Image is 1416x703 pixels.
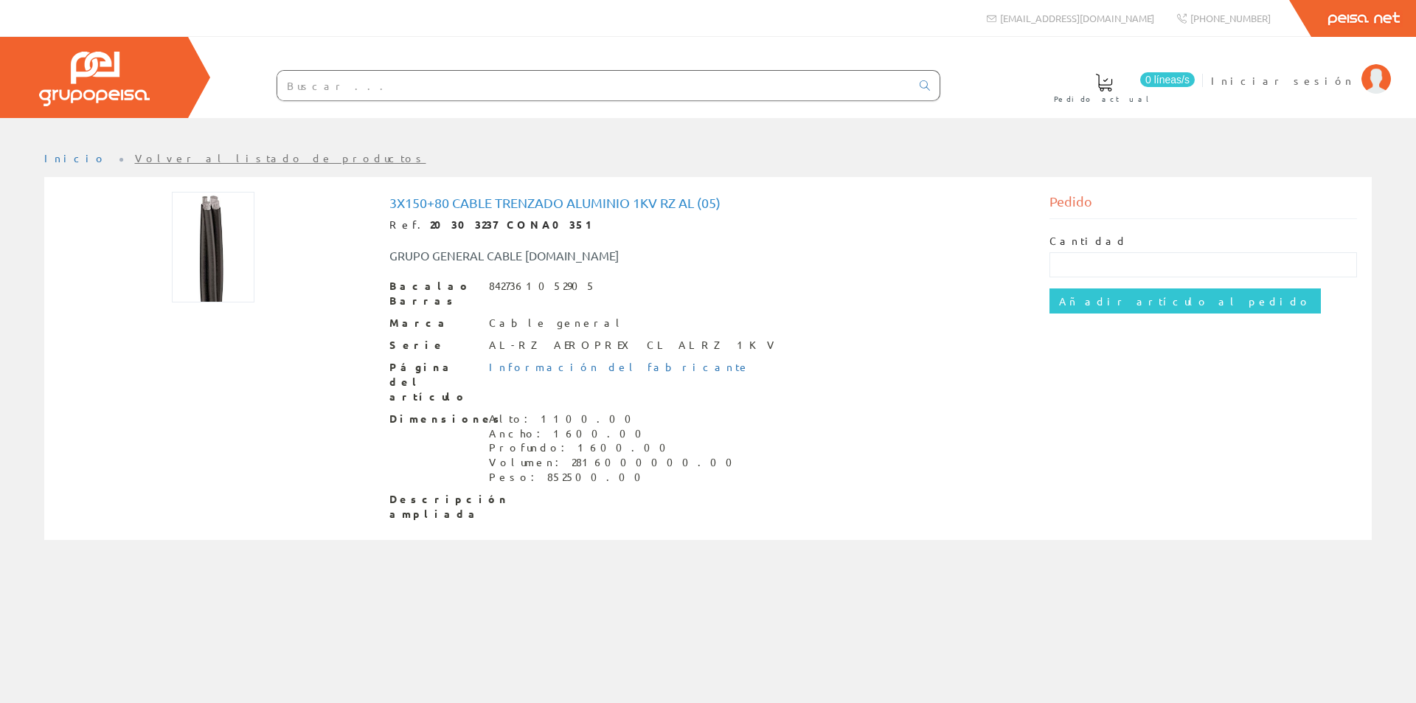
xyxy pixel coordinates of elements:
a: Inicio [44,151,107,165]
font: 0 líneas/s [1145,74,1190,86]
a: Volver al listado de productos [135,151,426,165]
font: Iniciar sesión [1211,74,1354,87]
font: GRUPO GENERAL CABLE [DOMAIN_NAME] [389,248,619,263]
font: Profundo: 1600.00 [489,440,675,454]
font: 20303237 CONA0351 [430,218,599,231]
font: Peso: 852500.00 [489,470,650,483]
font: Alto: 1100.00 [489,412,640,425]
input: Añadir artículo al pedido [1049,288,1321,314]
font: 3x150+80 Cable Trenzado Aluminio 1kv Rz Al (05) [389,195,721,210]
font: Ancho: 1600.00 [489,426,650,440]
font: Marca [389,316,451,329]
font: Volumen: 2816000000.00 [489,455,741,468]
font: AL-RZ AEROPREX CL ALRZ 1KV [489,338,779,351]
a: Iniciar sesión [1211,61,1391,75]
font: Ref. [389,218,430,231]
font: 8427361052905 [489,279,596,292]
input: Buscar ... [277,71,911,100]
font: [EMAIL_ADDRESS][DOMAIN_NAME] [1000,12,1154,24]
font: Cable general [489,316,625,329]
font: Bacalao Barras [389,279,471,307]
font: Dimensiones [389,412,504,425]
font: Cantidad [1049,234,1128,247]
font: Pedido actual [1054,93,1154,104]
font: Descripción ampliada [389,492,509,520]
a: Información del fabricante [489,360,750,373]
img: Grupo Peisa [39,52,150,106]
font: Pedido [1049,193,1092,209]
font: Página del artículo [389,360,468,403]
img: Foto artículo 3x150+80 Cable Trenzado Aluminio 1kv Rz Al (05) (112.5x150) [172,192,255,302]
font: Serie [389,338,445,351]
font: [PHONE_NUMBER] [1190,12,1271,24]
